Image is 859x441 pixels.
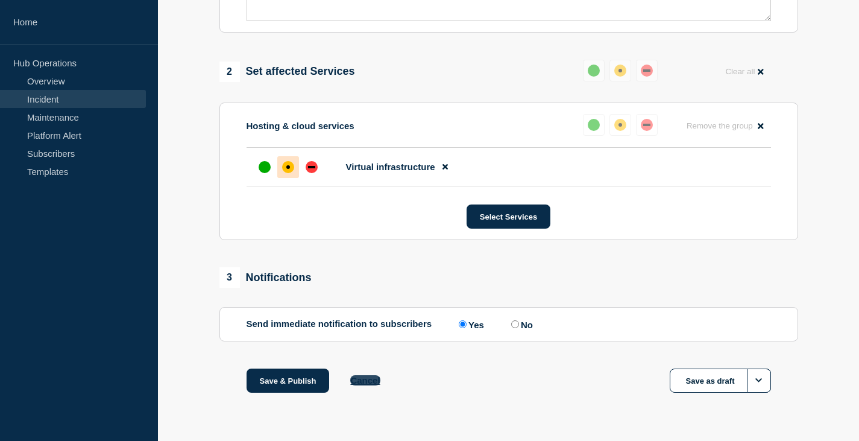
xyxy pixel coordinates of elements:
p: Hosting & cloud services [247,121,354,131]
button: Clear all [718,60,770,83]
button: Select Services [467,205,550,229]
button: affected [609,114,631,136]
label: No [508,319,533,330]
button: Remove the group [679,114,771,138]
p: Send immediate notification to subscribers [247,319,432,330]
button: Options [747,369,771,393]
label: Yes [456,319,484,330]
button: down [636,114,658,136]
div: affected [614,65,626,77]
span: 3 [219,267,240,288]
button: Save & Publish [247,369,330,393]
div: Set affected Services [219,62,355,82]
div: up [259,161,271,173]
div: Notifications [219,267,312,288]
div: down [306,161,318,173]
div: down [641,65,653,77]
div: up [588,119,600,131]
div: up [588,65,600,77]
input: Yes [459,320,467,328]
span: Virtual infrastructure [346,162,435,172]
div: affected [614,119,626,131]
div: down [641,119,653,131]
span: Remove the group [687,121,753,130]
button: Save as draft [670,369,771,393]
button: up [583,60,605,81]
button: down [636,60,658,81]
button: affected [609,60,631,81]
div: affected [282,161,294,173]
button: Cancel [350,375,380,385]
input: No [511,320,519,328]
div: Send immediate notification to subscribers [247,319,771,330]
span: 2 [219,62,240,82]
button: up [583,114,605,136]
